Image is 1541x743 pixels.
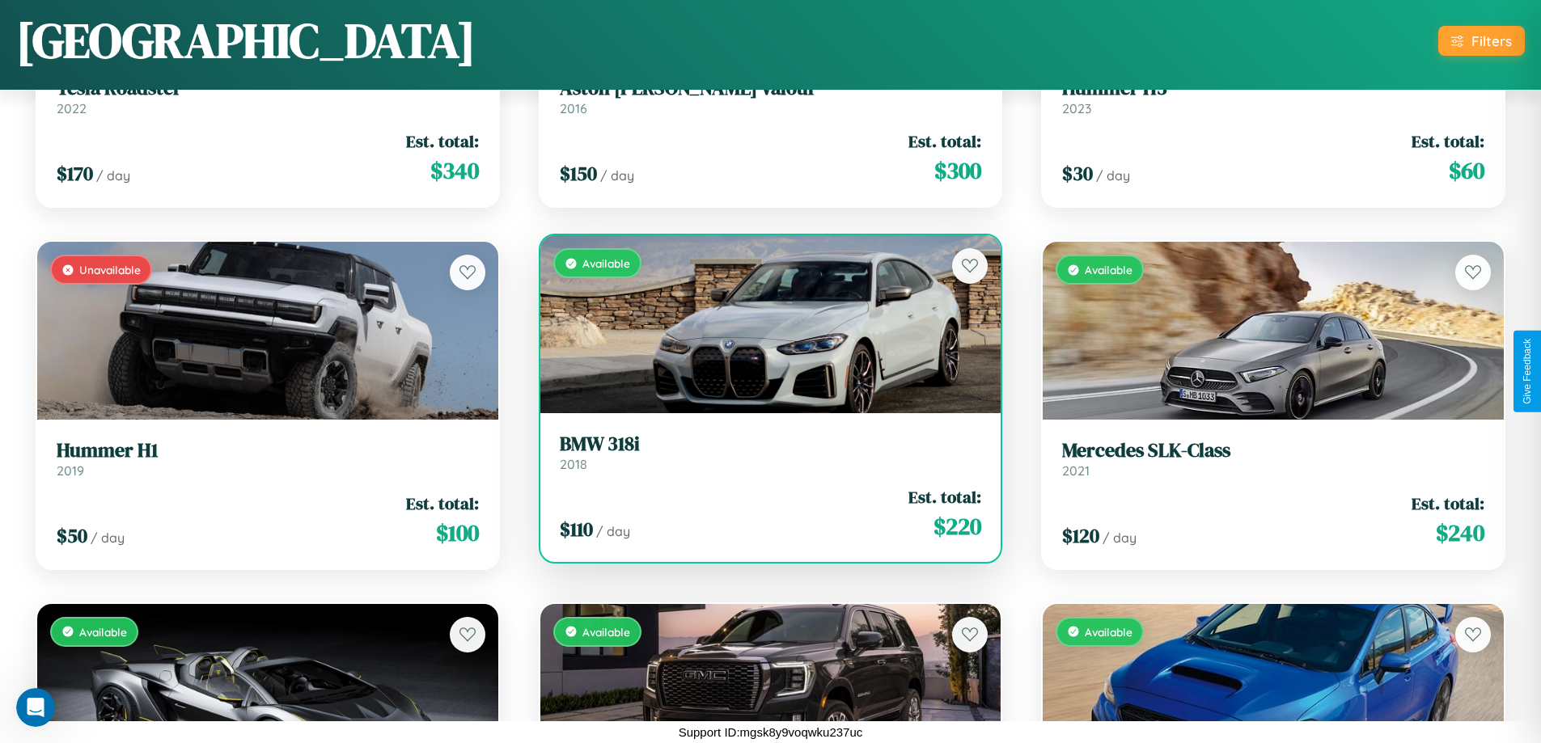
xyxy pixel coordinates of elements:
[57,522,87,549] span: $ 50
[908,485,981,509] span: Est. total:
[57,77,479,116] a: Tesla Roadster2022
[560,433,982,472] a: BMW 318i2018
[16,7,476,74] h1: [GEOGRAPHIC_DATA]
[406,129,479,153] span: Est. total:
[1062,100,1091,116] span: 2023
[79,263,141,277] span: Unavailable
[406,492,479,515] span: Est. total:
[560,516,593,542] span: $ 110
[57,100,87,116] span: 2022
[934,154,981,187] span: $ 300
[600,167,634,184] span: / day
[57,462,84,479] span: 2019
[560,77,982,116] a: Aston [PERSON_NAME] Valour2016
[1412,129,1484,153] span: Est. total:
[57,160,93,187] span: $ 170
[1062,462,1090,479] span: 2021
[57,439,479,462] h3: Hummer H1
[1062,439,1484,479] a: Mercedes SLK-Class2021
[582,625,630,639] span: Available
[1103,530,1137,546] span: / day
[1085,625,1132,639] span: Available
[91,530,125,546] span: / day
[679,721,863,743] p: Support ID: mgsk8y9voqwku237uc
[1471,32,1512,49] div: Filters
[1062,77,1484,116] a: Hummer H32023
[16,688,55,727] iframe: Intercom live chat
[1522,339,1533,404] div: Give Feedback
[560,100,587,116] span: 2016
[1412,492,1484,515] span: Est. total:
[933,510,981,542] span: $ 220
[1438,26,1525,56] button: Filters
[560,456,587,472] span: 2018
[1096,167,1130,184] span: / day
[560,160,597,187] span: $ 150
[560,433,982,456] h3: BMW 318i
[908,129,981,153] span: Est. total:
[436,517,479,549] span: $ 100
[596,523,630,539] span: / day
[560,77,982,100] h3: Aston [PERSON_NAME] Valour
[1062,160,1093,187] span: $ 30
[582,256,630,270] span: Available
[96,167,130,184] span: / day
[1436,517,1484,549] span: $ 240
[1062,522,1099,549] span: $ 120
[1449,154,1484,187] span: $ 60
[57,439,479,479] a: Hummer H12019
[79,625,127,639] span: Available
[1085,263,1132,277] span: Available
[1062,439,1484,462] h3: Mercedes SLK-Class
[430,154,479,187] span: $ 340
